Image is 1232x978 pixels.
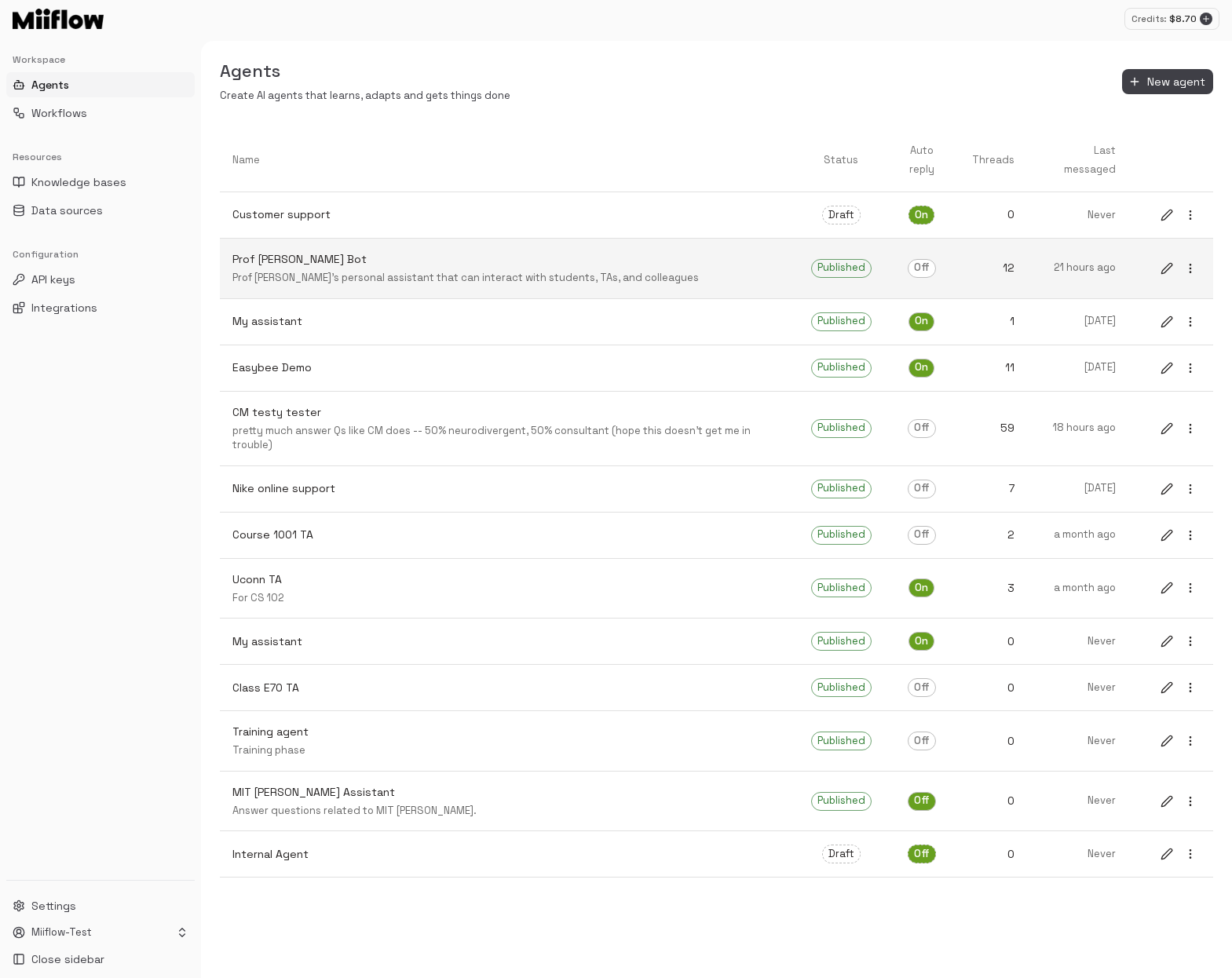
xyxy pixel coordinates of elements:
[1040,208,1116,223] p: Never
[1040,734,1116,749] p: Never
[960,621,1027,662] a: 0
[1157,205,1177,225] button: edit
[884,513,960,557] a: Off
[1027,568,1128,608] a: a month ago
[195,41,207,978] button: Toggle Sidebar
[908,734,935,749] span: Off
[1144,665,1213,710] a: editmore
[799,513,884,557] a: Published
[884,666,960,710] a: Off
[1157,525,1177,546] button: edit
[1040,581,1116,596] p: a month ago
[884,129,960,192] th: Auto reply
[220,514,799,556] a: Course 1001 TA
[31,898,76,914] span: Settings
[1157,358,1177,378] button: edit
[1040,360,1116,375] p: [DATE]
[812,314,871,329] span: Published
[1131,13,1166,26] p: Credits:
[884,407,960,451] a: Off
[823,847,860,862] span: Draft
[1027,622,1128,662] a: Never
[823,208,860,223] span: Draft
[232,784,786,801] p: MIT [PERSON_NAME] Assistant
[6,921,195,943] button: Miiflow-Test
[1027,668,1128,708] a: Never
[884,832,960,876] a: Off
[232,680,786,696] p: Class E70 TA
[232,804,786,819] p: Answer questions related to MIT [PERSON_NAME].
[13,9,104,29] img: Logo
[6,267,195,292] button: API keys
[1027,781,1128,821] a: Never
[960,514,1027,556] a: 2
[908,481,935,496] span: Off
[1157,677,1177,698] button: edit
[1180,791,1201,812] button: more
[1144,345,1213,391] a: editmore
[1040,681,1116,695] p: Never
[1027,515,1128,555] a: a month ago
[1027,834,1128,874] a: Never
[909,581,934,596] span: On
[6,144,195,170] div: Resources
[232,571,786,588] p: Uconn TA
[220,301,799,342] a: My assistant
[884,193,960,237] a: On
[31,925,92,940] p: Miiflow-Test
[960,667,1027,709] a: 0
[1040,847,1116,862] p: Never
[812,734,871,749] span: Published
[220,559,799,619] a: Uconn TAFor CS 102
[1180,258,1201,279] button: more
[884,779,960,823] a: Off
[1157,631,1177,651] button: edit
[6,47,195,72] div: Workspace
[1180,358,1201,378] button: more
[972,580,1014,597] p: 3
[1180,731,1201,751] button: more
[884,467,960,511] a: Off
[972,480,1014,497] p: 7
[972,633,1014,650] p: 0
[1027,721,1128,761] a: Never
[1200,13,1212,25] button: Add credits
[1027,301,1128,341] a: [DATE]
[1157,418,1177,439] button: edit
[1144,565,1213,611] a: editmore
[908,794,935,808] span: Off
[6,947,195,972] button: Close sidebar
[1027,469,1128,509] a: [DATE]
[884,719,960,763] a: Off
[960,247,1027,289] a: 12
[1027,408,1128,448] a: 18 hours ago
[908,261,935,276] span: Off
[799,467,884,511] a: Published
[1144,513,1213,558] a: editmore
[799,346,884,390] a: Published
[1144,406,1213,451] a: editmore
[232,359,786,376] p: Easybee Demo
[799,407,884,451] a: Published
[799,300,884,344] a: Published
[232,404,786,421] p: CM testy tester
[884,246,960,290] a: Off
[220,711,799,771] a: Training agentTraining phase
[1180,844,1201,864] button: more
[972,733,1014,750] p: 0
[1180,418,1201,439] button: more
[31,77,69,93] span: Agents
[812,634,871,649] span: Published
[908,847,935,862] span: Off
[1144,718,1213,764] a: editmore
[960,834,1027,875] a: 0
[1180,525,1201,546] button: more
[799,246,884,290] a: Published
[972,793,1014,809] p: 0
[960,567,1027,609] a: 3
[232,846,786,863] p: Internal Agent
[812,481,871,496] span: Published
[1040,481,1116,496] p: [DATE]
[812,581,871,596] span: Published
[799,193,884,237] a: Draft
